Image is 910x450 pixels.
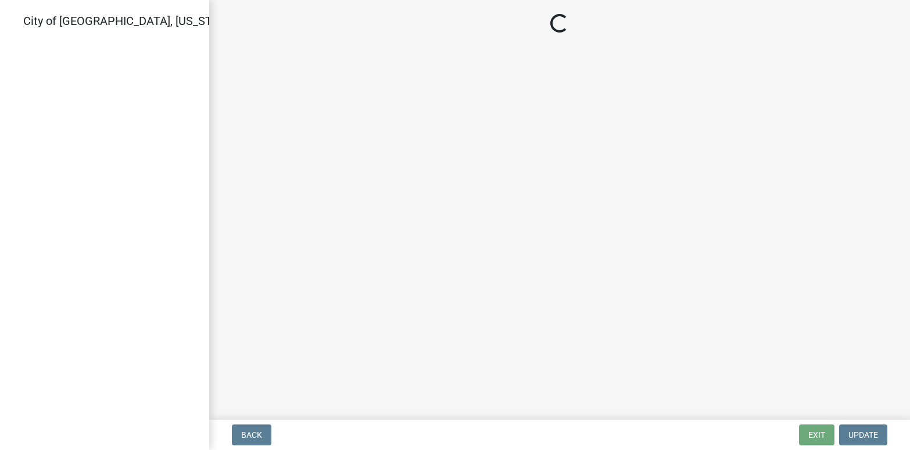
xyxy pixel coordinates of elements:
[23,14,235,28] span: City of [GEOGRAPHIC_DATA], [US_STATE]
[232,424,271,445] button: Back
[848,430,878,440] span: Update
[839,424,887,445] button: Update
[241,430,262,440] span: Back
[799,424,834,445] button: Exit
